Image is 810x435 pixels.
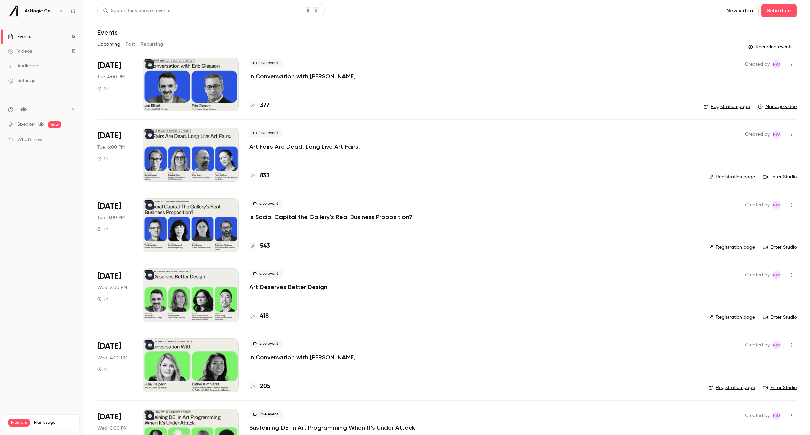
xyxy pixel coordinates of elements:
[745,130,770,139] span: Created by
[97,425,127,432] span: Wed, 6:00 PM
[721,4,759,17] button: New video
[8,106,76,113] li: help-dropdown-opener
[249,143,360,151] a: Art Fairs Are Dead. Long Live Art Fairs.
[260,101,269,110] h4: 377
[97,341,121,352] span: [DATE]
[97,201,121,212] span: [DATE]
[8,63,38,69] div: Audience
[97,86,109,91] div: 1 h
[249,59,283,67] span: Live event
[8,48,32,55] div: Videos
[763,314,797,321] a: Enter Studio
[249,72,356,80] a: In Conversation with [PERSON_NAME]
[249,283,327,291] a: Art Deserves Better Design
[97,74,125,80] span: Tue, 4:00 PM
[17,136,43,143] span: What's new
[745,271,770,279] span: Created by
[772,412,781,420] span: Natasha Whiffin
[772,201,781,209] span: Natasha Whiffin
[761,4,797,17] button: Schedule
[17,106,27,113] span: Help
[97,296,109,302] div: 1 h
[773,412,780,420] span: NW
[745,201,770,209] span: Created by
[97,412,121,422] span: [DATE]
[97,367,109,372] div: 1 h
[773,60,780,68] span: NW
[8,33,31,40] div: Events
[97,226,109,232] div: 1 h
[8,419,30,427] span: Premium
[260,241,270,251] h4: 543
[249,213,412,221] a: Is Social Capital the Gallery’s Real Business Proposition?
[260,382,270,391] h4: 205
[773,341,780,349] span: NW
[8,6,19,16] img: Artlogic Connect 2025
[249,312,269,321] a: 418
[97,355,127,361] span: Wed, 4:00 PM
[249,171,270,180] a: 833
[25,8,56,14] h6: Artlogic Connect 2025
[260,171,270,180] h4: 833
[745,341,770,349] span: Created by
[97,128,132,181] div: Sep 16 Tue, 6:00 PM (Europe/London)
[708,244,755,251] a: Registration page
[103,7,170,14] div: Search for videos or events
[745,42,797,52] button: Recurring events
[773,201,780,209] span: NW
[249,101,269,110] a: 377
[758,103,797,110] a: Manage video
[97,130,121,141] span: [DATE]
[8,77,35,84] div: Settings
[772,60,781,68] span: Natasha Whiffin
[97,60,121,71] span: [DATE]
[249,129,283,137] span: Live event
[97,284,127,291] span: Wed, 2:00 PM
[34,420,75,425] span: Plan usage
[249,270,283,278] span: Live event
[249,200,283,208] span: Live event
[68,137,76,143] iframe: Noticeable Trigger
[97,156,109,161] div: 1 h
[48,121,61,128] span: new
[249,340,283,348] span: Live event
[772,341,781,349] span: Natasha Whiffin
[97,338,132,392] div: Sep 17 Wed, 4:00 PM (Europe/London)
[97,271,121,282] span: [DATE]
[249,353,356,361] a: In Conversation with [PERSON_NAME]
[703,103,750,110] a: Registration page
[260,312,269,321] h4: 418
[249,241,270,251] a: 543
[772,130,781,139] span: Natasha Whiffin
[97,39,120,50] button: Upcoming
[763,384,797,391] a: Enter Studio
[708,314,755,321] a: Registration page
[763,174,797,180] a: Enter Studio
[745,412,770,420] span: Created by
[249,410,283,418] span: Live event
[97,214,125,221] span: Tue, 8:00 PM
[772,271,781,279] span: Natasha Whiffin
[763,244,797,251] a: Enter Studio
[141,39,163,50] button: Recurring
[773,271,780,279] span: NW
[708,384,755,391] a: Registration page
[97,268,132,322] div: Sep 17 Wed, 2:00 PM (Europe/London)
[249,424,415,432] a: Sustaining DEI in Art Programming When It’s Under Attack
[97,198,132,252] div: Sep 16 Tue, 8:00 PM (Europe/London)
[126,39,135,50] button: Past
[249,382,270,391] a: 205
[17,121,44,128] a: SpeakerHub
[97,144,125,151] span: Tue, 6:00 PM
[97,28,118,36] h1: Events
[97,58,132,111] div: Sep 16 Tue, 4:00 PM (Europe/Dublin)
[708,174,755,180] a: Registration page
[745,60,770,68] span: Created by
[773,130,780,139] span: NW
